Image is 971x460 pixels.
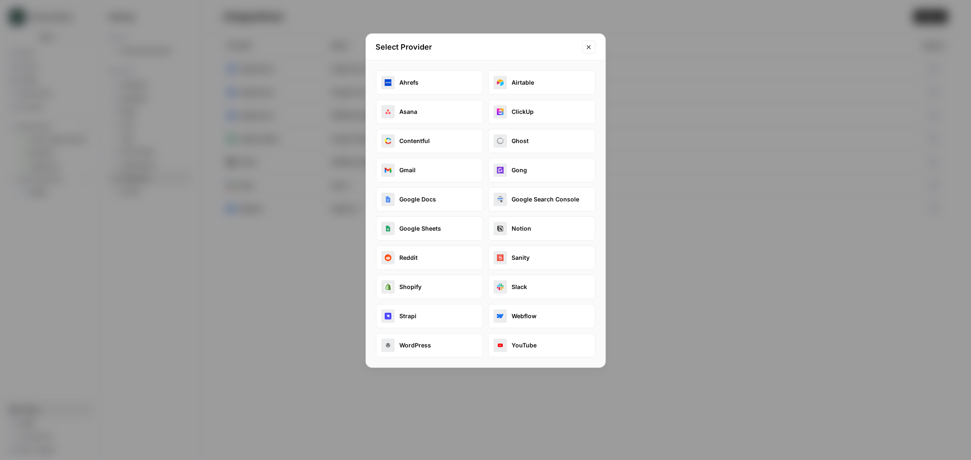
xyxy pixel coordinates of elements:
img: clickup [497,108,504,115]
button: slackSlack [488,275,595,299]
img: airtable_oauth [497,79,504,86]
img: google_search_console [497,196,504,203]
button: webflow_oauthWebflow [488,304,595,328]
img: wordpress [385,342,391,349]
button: asanaAsana [376,100,483,124]
button: airtable_oauthAirtable [488,70,595,95]
img: youtube [497,342,504,349]
img: google_sheets [385,225,391,232]
img: strapi [385,313,391,319]
button: sanitySanity [488,246,595,270]
img: gong [497,167,504,173]
button: strapiStrapi [376,304,483,328]
button: shopifyShopify [376,275,483,299]
button: google_sheetsGoogle Sheets [376,216,483,241]
img: slack [497,284,504,290]
button: gongGong [488,158,595,182]
button: notionNotion [488,216,595,241]
img: ghost [497,138,504,144]
button: youtubeYouTube [488,333,595,357]
button: Close modal [582,40,595,54]
button: google_search_consoleGoogle Search Console [488,187,595,211]
img: google_docs [385,196,391,203]
img: gmail [385,167,391,173]
img: notion [497,225,504,232]
button: ahrefsAhrefs [376,70,483,95]
button: redditReddit [376,246,483,270]
img: contentful [385,138,391,144]
button: gmailGmail [376,158,483,182]
button: clickupClickUp [488,100,595,124]
img: ahrefs [385,79,391,86]
button: contentfulContentful [376,129,483,153]
button: wordpressWordPress [376,333,483,357]
img: sanity [497,254,504,261]
h2: Select Provider [376,41,577,53]
img: reddit [385,254,391,261]
img: shopify [385,284,391,290]
img: asana [385,108,391,115]
button: ghostGhost [488,129,595,153]
img: webflow_oauth [497,313,504,319]
button: google_docsGoogle Docs [376,187,483,211]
